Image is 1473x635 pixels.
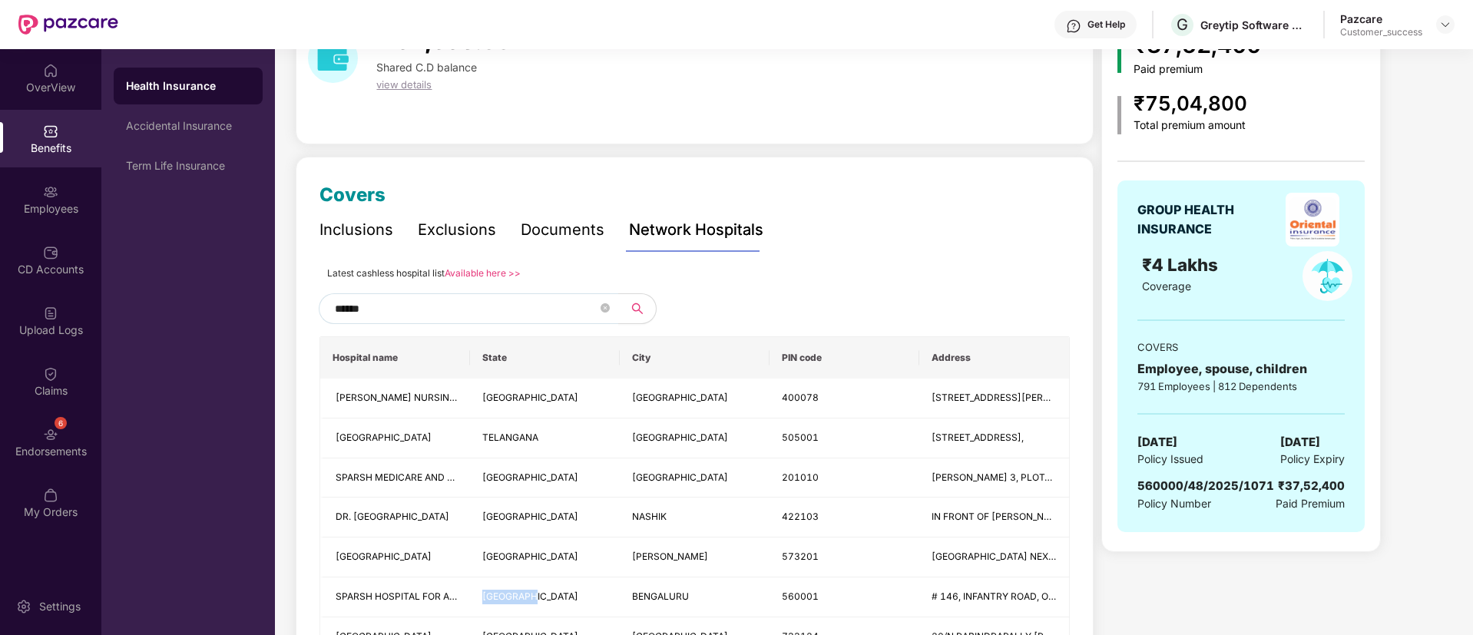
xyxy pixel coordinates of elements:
span: NASHIK [632,511,667,522]
span: TELANGANA [482,432,538,443]
span: 573201 [782,551,819,562]
span: G [1177,15,1188,34]
td: MAHARASHTRA [470,379,620,418]
span: [GEOGRAPHIC_DATA] NEXT TO [PERSON_NAME][GEOGRAPHIC_DATA] [932,551,1244,562]
div: Total premium amount [1134,119,1247,132]
span: Hospital name [333,352,458,364]
td: MAHARASHTRA [470,498,620,537]
span: [PERSON_NAME] 3, PLOT-54, INDIRAPURAM, [GEOGRAPHIC_DATA](UP) [932,471,1253,483]
span: [GEOGRAPHIC_DATA] [482,551,578,562]
div: Documents [521,218,604,242]
th: City [620,337,770,379]
span: BENGALURU [632,590,689,602]
td: UTTAR PRADESH [470,458,620,498]
td: SPARSH CHILDREN HOSPITAL [320,418,470,458]
span: [STREET_ADDRESS], [932,432,1024,443]
td: SPARSH HOSPITAL FOR ADVANCED SURGERIES [320,577,470,617]
img: insurerLogo [1286,193,1339,246]
a: Available here >> [445,267,521,279]
th: PIN code [770,337,919,379]
td: DR. AVHADS SPARSH HOSPITAL [320,498,470,537]
span: Covers [319,184,386,206]
td: IN FRONT OF SIDDHIVINAYAK HOSPITAL BEHIND STATE BANK SINNAR NASHIK [919,498,1069,537]
td: NASHIK [620,498,770,537]
span: ₹ 92,693.00 [376,27,511,55]
span: Policy Expiry [1280,451,1345,468]
div: Term Life Insurance [126,160,250,172]
span: 422103 [782,511,819,522]
span: Policy Issued [1137,451,1203,468]
img: policyIcon [1303,251,1352,301]
span: 400078 [782,392,819,403]
div: Paid premium [1134,63,1261,76]
span: 201010 [782,471,819,483]
span: [GEOGRAPHIC_DATA] [482,511,578,522]
div: Pazcare [1340,12,1422,26]
td: KARNATAKA [470,577,620,617]
img: icon [1117,35,1121,73]
div: Exclusions [418,218,496,242]
td: TELANGANA [470,418,620,458]
th: Hospital name [320,337,470,379]
span: [GEOGRAPHIC_DATA] [482,392,578,403]
span: [PERSON_NAME] [632,551,708,562]
img: svg+xml;base64,PHN2ZyBpZD0iQ2xhaW0iIHhtbG5zPSJodHRwOi8vd3d3LnczLm9yZy8yMDAwL3N2ZyIgd2lkdGg9IjIwIi... [43,366,58,382]
span: [STREET_ADDRESS][PERSON_NAME] [932,392,1097,403]
img: svg+xml;base64,PHN2ZyBpZD0iSGVscC0zMngzMiIgeG1sbnM9Imh0dHA6Ly93d3cudzMub3JnLzIwMDAvc3ZnIiB3aWR0aD... [1066,18,1081,34]
span: [GEOGRAPHIC_DATA] [482,471,578,483]
td: D WING, SRISHTI BUILDING,1ST & 2ND FLOOR,BHANDUP, MAHARASHTRA - 400078 [919,379,1069,418]
td: BENGALURU [620,577,770,617]
span: [GEOGRAPHIC_DATA] [632,471,728,483]
div: GROUP HEALTH INSURANCE [1137,200,1272,239]
div: Employee, spouse, children [1137,359,1345,379]
td: MUMBAI [620,379,770,418]
div: 791 Employees | 812 Dependents [1137,379,1345,394]
img: svg+xml;base64,PHN2ZyBpZD0iVXBsb2FkX0xvZ3MiIGRhdGEtbmFtZT0iVXBsb2FkIExvZ3MiIHhtbG5zPSJodHRwOi8vd3... [43,306,58,321]
span: Coverage [1142,279,1191,293]
span: SPARSH HOSPITAL FOR ADVANCED SURGERIES [336,590,548,602]
div: Customer_success [1340,26,1422,38]
div: Health Insurance [126,78,250,94]
span: Latest cashless hospital list [327,267,445,279]
img: svg+xml;base64,PHN2ZyBpZD0iRW1wbG95ZWVzIiB4bWxucz0iaHR0cDovL3d3dy53My5vcmcvMjAwMC9zdmciIHdpZHRoPS... [43,184,58,200]
span: Policy Number [1137,497,1211,510]
span: [GEOGRAPHIC_DATA] [482,590,578,602]
div: Greytip Software Private Limited [1200,18,1308,32]
img: svg+xml;base64,PHN2ZyBpZD0iQ0RfQWNjb3VudHMiIGRhdGEtbmFtZT0iQ0QgQWNjb3VudHMiIHhtbG5zPSJodHRwOi8vd3... [43,245,58,260]
div: ₹75,04,800 [1134,88,1247,120]
div: COVERS [1137,339,1345,355]
th: State [470,337,620,379]
span: 505001 [782,432,819,443]
button: search [618,293,657,324]
span: close-circle [601,303,610,313]
span: [PERSON_NAME] NURSING HOME [336,392,486,403]
span: ₹4 Lakhs [1142,254,1223,275]
td: BM ROAD NEXT TO BHANU THEATRE [919,537,1069,577]
td: KARNATAKA [470,537,620,577]
span: [GEOGRAPHIC_DATA] [336,432,432,443]
div: 6 [55,417,67,429]
td: KARIMNAGAR [620,418,770,458]
span: 560000/48/2025/1071 [1137,478,1274,493]
td: SPARSH HOSPITAL [320,537,470,577]
img: download [308,33,358,83]
img: svg+xml;base64,PHN2ZyBpZD0iRHJvcGRvd24tMzJ4MzIiIHhtbG5zPSJodHRwOi8vd3d3LnczLm9yZy8yMDAwL3N2ZyIgd2... [1439,18,1451,31]
span: [GEOGRAPHIC_DATA] [632,432,728,443]
div: Accidental Insurance [126,120,250,132]
div: Settings [35,599,85,614]
span: view details [376,78,432,91]
span: Paid Premium [1276,495,1345,512]
td: SHAKTI KHAND 3, PLOT-54, INDIRAPURAM, GHAZIABAD(UP) [919,458,1069,498]
img: svg+xml;base64,PHN2ZyBpZD0iRW5kb3JzZW1lbnRzIiB4bWxucz0iaHR0cDovL3d3dy53My5vcmcvMjAwMC9zdmciIHdpZH... [43,427,58,442]
img: svg+xml;base64,PHN2ZyBpZD0iTXlfT3JkZXJzIiBkYXRhLW5hbWU9Ik15IE9yZGVycyIgeG1sbnM9Imh0dHA6Ly93d3cudz... [43,488,58,503]
span: [DATE] [1280,433,1320,451]
div: Network Hospitals [629,218,763,242]
img: svg+xml;base64,PHN2ZyBpZD0iU2V0dGluZy0yMHgyMCIgeG1sbnM9Imh0dHA6Ly93d3cudzMub3JnLzIwMDAvc3ZnIiB3aW... [16,599,31,614]
span: DR. [GEOGRAPHIC_DATA] [336,511,449,522]
span: [GEOGRAPHIC_DATA] [336,551,432,562]
td: SPARSH MEDICARE AND TRAUMA CENTRE [320,458,470,498]
img: New Pazcare Logo [18,15,118,35]
span: [GEOGRAPHIC_DATA] [632,392,728,403]
td: HASSAN [620,537,770,577]
span: search [618,303,656,315]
